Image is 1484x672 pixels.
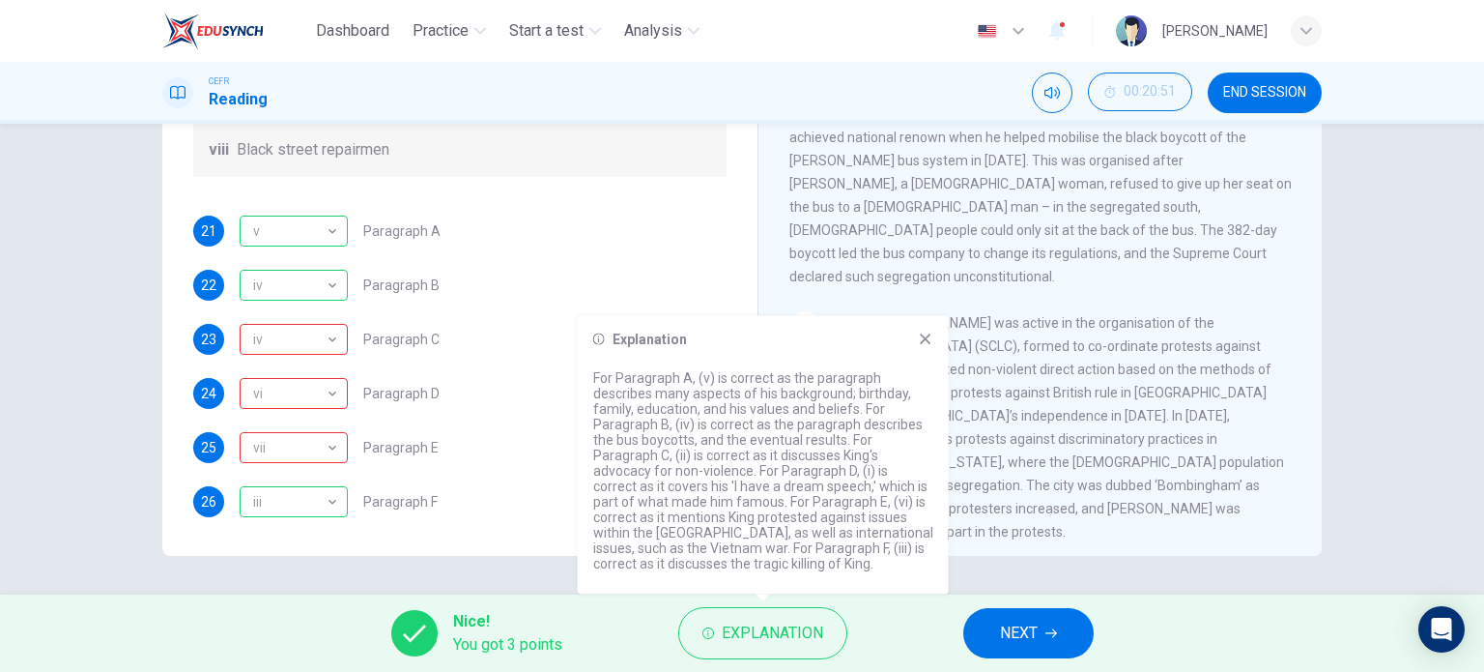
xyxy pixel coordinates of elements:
[789,83,1292,284] span: Returning to the South to become [DEMOGRAPHIC_DATA] of a [DEMOGRAPHIC_DATA] in [GEOGRAPHIC_DATA],...
[240,421,341,476] div: vii
[789,315,1284,540] span: In [DATE] [PERSON_NAME] was active in the organisation of the [DEMOGRAPHIC_DATA] (SCLC), formed t...
[1116,15,1147,46] img: Profile picture
[363,387,440,400] span: Paragraph D
[201,495,216,509] span: 26
[316,19,389,43] span: Dashboard
[593,370,933,571] p: For Paragraph A, (v) is correct as the paragraph describes many aspects of his background; birthd...
[240,366,341,422] div: vi
[975,24,999,39] img: en
[1000,620,1038,647] span: NEXT
[240,324,348,355] div: ii
[209,74,229,88] span: CEFR
[509,19,584,43] span: Start a test
[1032,73,1072,113] div: Mute
[413,19,469,43] span: Practice
[201,441,216,454] span: 25
[1418,606,1465,653] div: Open Intercom Messenger
[240,378,348,409] div: i
[1162,19,1268,43] div: [PERSON_NAME]
[363,333,440,346] span: Paragraph C
[363,441,439,454] span: Paragraph E
[201,278,216,292] span: 22
[209,138,229,161] span: viii
[240,258,341,313] div: iv
[237,138,389,161] span: Black street repairmen
[363,495,438,509] span: Paragraph F
[240,204,341,259] div: v
[722,620,823,647] span: Explanation
[240,270,348,301] div: iv
[209,88,268,111] h1: Reading
[201,224,216,238] span: 21
[789,311,820,342] div: C
[453,633,562,657] span: You got 3 points
[201,387,216,400] span: 24
[1124,84,1176,100] span: 00:20:51
[613,332,687,347] h6: Explanation
[453,610,562,633] span: Nice!
[240,432,348,463] div: vi
[240,216,348,247] div: v
[363,224,441,238] span: Paragraph A
[363,278,440,292] span: Paragraph B
[201,333,216,346] span: 23
[1223,85,1306,101] span: END SESSION
[1088,73,1192,113] div: Hide
[240,475,341,530] div: iii
[240,486,348,517] div: iii
[240,312,341,367] div: iv
[162,12,264,50] img: EduSynch logo
[624,19,682,43] span: Analysis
